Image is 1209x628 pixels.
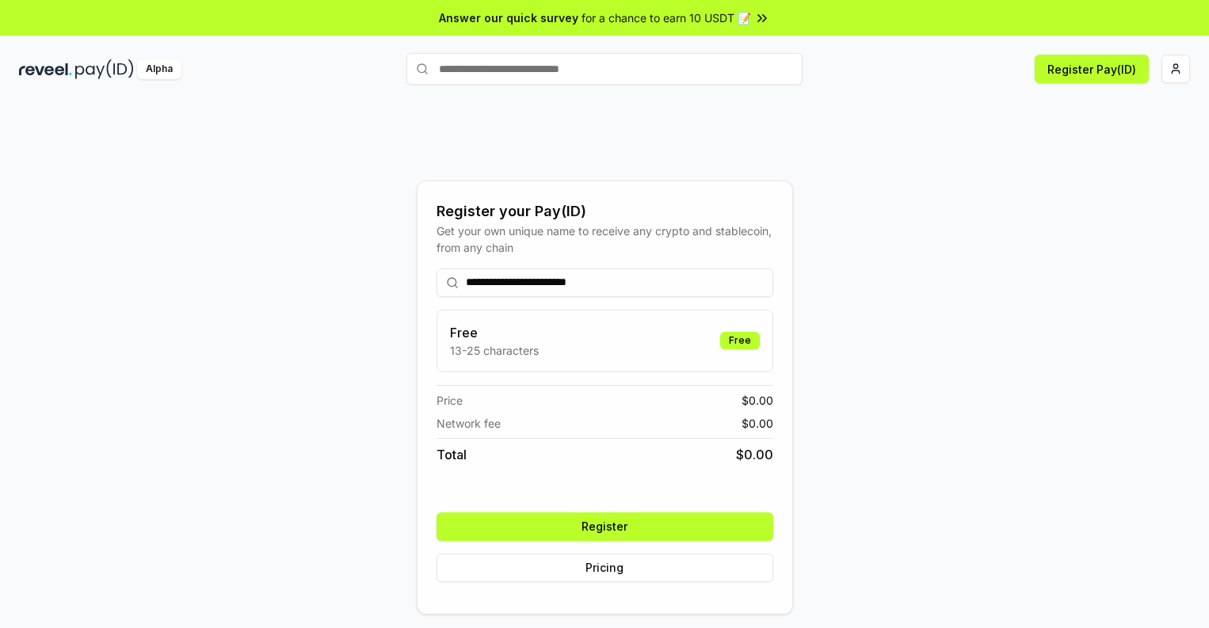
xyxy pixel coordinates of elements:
[437,223,773,256] div: Get your own unique name to receive any crypto and stablecoin, from any chain
[450,323,539,342] h3: Free
[736,445,773,464] span: $ 0.00
[450,342,539,359] p: 13-25 characters
[437,200,773,223] div: Register your Pay(ID)
[742,415,773,432] span: $ 0.00
[437,392,463,409] span: Price
[439,10,578,26] span: Answer our quick survey
[742,392,773,409] span: $ 0.00
[19,59,72,79] img: reveel_dark
[437,512,773,541] button: Register
[437,415,501,432] span: Network fee
[582,10,751,26] span: for a chance to earn 10 USDT 📝
[437,554,773,582] button: Pricing
[1035,55,1149,83] button: Register Pay(ID)
[75,59,134,79] img: pay_id
[137,59,181,79] div: Alpha
[437,445,467,464] span: Total
[720,332,760,349] div: Free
